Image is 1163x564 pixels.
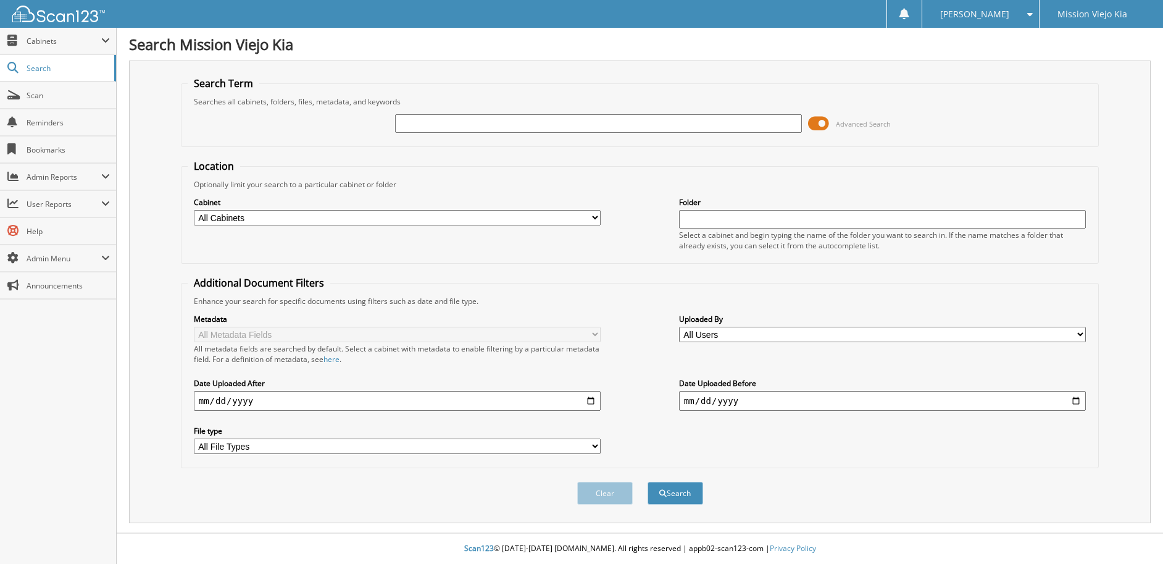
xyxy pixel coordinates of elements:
[188,179,1093,190] div: Optionally limit your search to a particular cabinet or folder
[770,543,816,553] a: Privacy Policy
[188,96,1093,107] div: Searches all cabinets, folders, files, metadata, and keywords
[464,543,494,553] span: Scan123
[12,6,105,22] img: scan123-logo-white.svg
[679,391,1086,411] input: end
[679,230,1086,251] div: Select a cabinet and begin typing the name of the folder you want to search in. If the name match...
[836,119,891,128] span: Advanced Search
[194,426,601,436] label: File type
[27,90,110,101] span: Scan
[323,354,340,364] a: here
[27,226,110,237] span: Help
[27,63,108,74] span: Search
[188,296,1093,306] div: Enhance your search for specific documents using filters such as date and file type.
[648,482,703,505] button: Search
[27,145,110,155] span: Bookmarks
[194,314,601,324] label: Metadata
[117,534,1163,564] div: © [DATE]-[DATE] [DOMAIN_NAME]. All rights reserved | appb02-scan123-com |
[194,378,601,389] label: Date Uploaded After
[129,34,1151,54] h1: Search Mission Viejo Kia
[194,391,601,411] input: start
[27,280,110,291] span: Announcements
[679,197,1086,208] label: Folder
[188,77,259,90] legend: Search Term
[577,482,633,505] button: Clear
[679,378,1086,389] label: Date Uploaded Before
[940,11,1009,18] span: [PERSON_NAME]
[27,172,101,182] span: Admin Reports
[27,117,110,128] span: Reminders
[194,343,601,364] div: All metadata fields are searched by default. Select a cabinet with metadata to enable filtering b...
[27,199,101,209] span: User Reports
[188,276,330,290] legend: Additional Document Filters
[27,36,101,46] span: Cabinets
[1057,11,1127,18] span: Mission Viejo Kia
[679,314,1086,324] label: Uploaded By
[194,197,601,208] label: Cabinet
[27,253,101,264] span: Admin Menu
[188,159,240,173] legend: Location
